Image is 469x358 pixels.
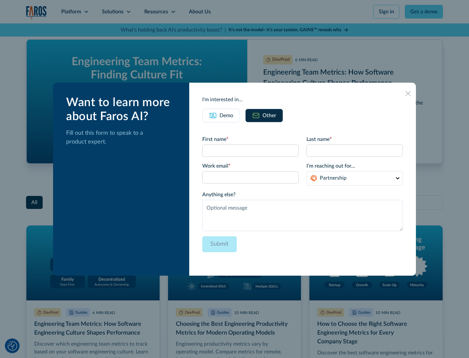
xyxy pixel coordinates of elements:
form: Email Form [202,135,403,263]
label: First name [202,135,299,143]
label: Last name [306,135,403,143]
div: Other [263,112,276,119]
label: Work email [202,162,299,170]
p: Fill out this form to speak to a product expert. [66,129,179,146]
input: Submit [202,236,237,252]
label: Anything else? [202,191,403,199]
div: I'm interested in... [202,96,403,103]
div: Demo [220,112,233,119]
label: I'm reaching out for... [306,162,403,170]
div: Want to learn more about Faros AI? [66,96,179,124]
